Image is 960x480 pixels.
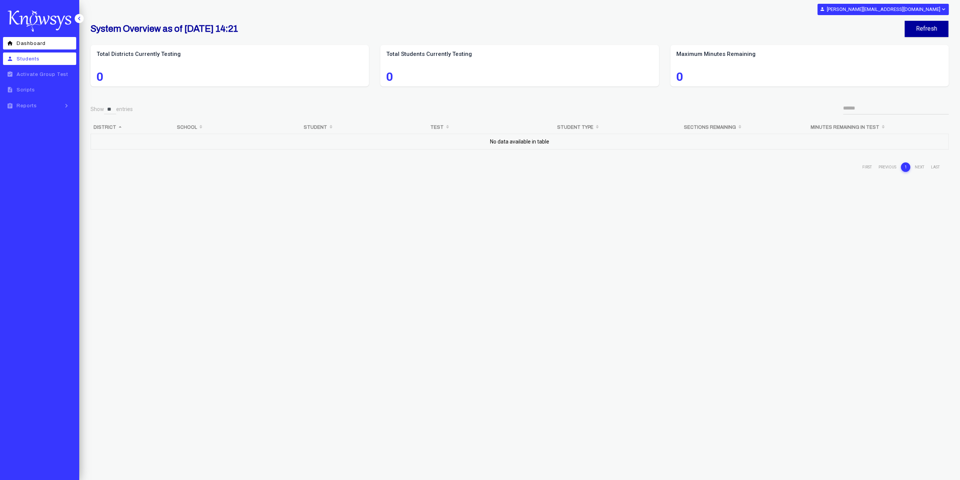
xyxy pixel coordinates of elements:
[905,21,948,37] button: Refresh
[301,121,427,134] th: Student: activate to sort column ascending
[554,121,681,134] th: Student Type: activate to sort column ascending
[91,134,949,153] td: No data available in table
[17,87,35,93] span: Scripts
[97,72,363,81] span: 0
[174,121,301,134] th: School: activate to sort column ascending
[940,6,946,12] i: expand_more
[91,24,238,34] b: System Overview as of [DATE] 14:21
[386,72,653,81] span: 0
[681,121,808,134] th: Sections Remaining: activate to sort column ascending
[811,125,879,130] b: Minutes Remaining in Test
[827,6,940,12] b: [PERSON_NAME][EMAIL_ADDRESS][DOMAIN_NAME]
[104,104,116,114] select: Showentries
[5,103,15,109] i: assignment
[17,41,46,46] span: Dashboard
[808,121,949,134] th: Minutes Remaining in Test: activate to sort column ascending
[17,72,68,77] span: Activate Group Test
[304,125,327,130] b: Student
[5,71,15,77] i: assignment_turned_in
[97,50,363,58] label: Total Districts Currently Testing
[557,125,593,130] b: Student Type
[91,104,133,114] label: Show entries
[386,50,653,58] label: Total Students Currently Testing
[17,56,40,62] span: Students
[94,125,116,130] b: District
[5,56,15,62] i: person
[177,125,197,130] b: School
[17,103,37,108] span: Reports
[820,6,825,12] i: person
[427,121,554,134] th: Test: activate to sort column ascending
[5,40,15,46] i: home
[61,102,72,110] i: keyboard_arrow_right
[676,50,943,58] label: Maximum Minutes Remaining
[430,125,444,130] b: Test
[901,162,910,172] a: 1
[91,121,174,134] th: District: activate to sort column descending
[676,72,943,81] span: 0
[5,86,15,93] i: description
[75,15,83,22] i: keyboard_arrow_left
[684,125,736,130] b: Sections Remaining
